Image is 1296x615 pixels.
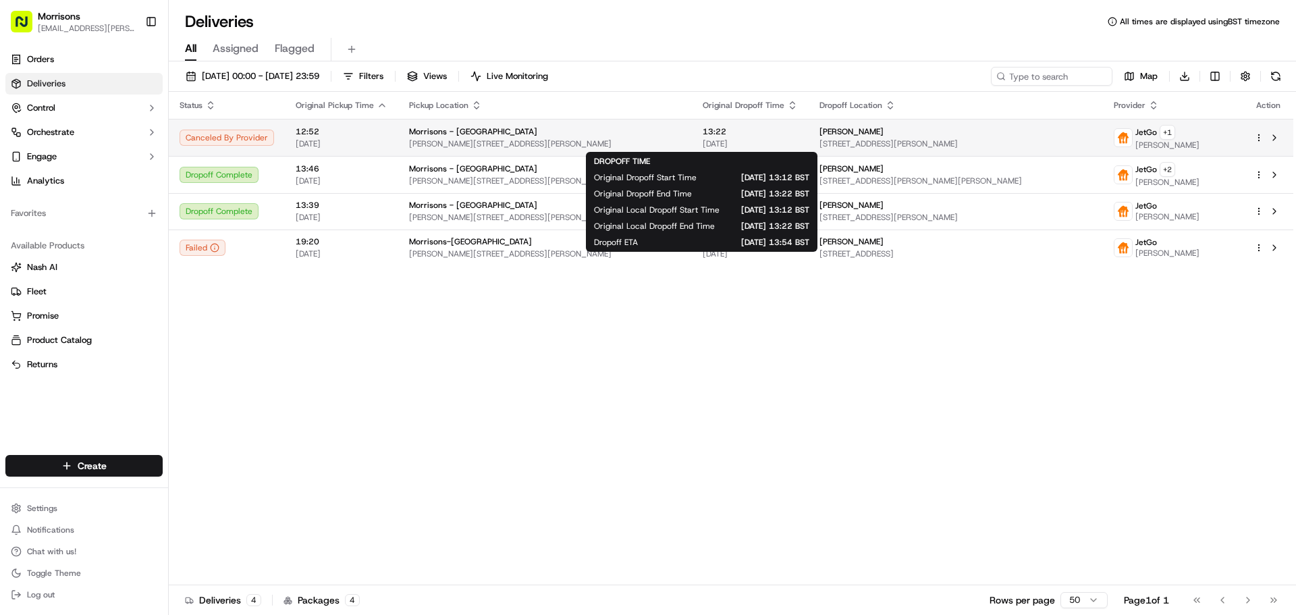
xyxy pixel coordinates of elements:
[1124,593,1169,607] div: Page 1 of 1
[819,248,1091,259] span: [STREET_ADDRESS]
[359,70,383,82] span: Filters
[819,100,882,111] span: Dropoff Location
[27,78,65,90] span: Deliveries
[594,156,650,167] span: DROPOFF TIME
[423,70,447,82] span: Views
[27,589,55,600] span: Log out
[819,126,884,137] span: [PERSON_NAME]
[296,236,387,247] span: 19:20
[38,23,134,34] span: [EMAIL_ADDRESS][PERSON_NAME][DOMAIN_NAME]
[703,248,798,259] span: [DATE]
[1114,100,1145,111] span: Provider
[819,212,1091,223] span: [STREET_ADDRESS][PERSON_NAME]
[409,176,681,186] span: [PERSON_NAME][STREET_ADDRESS][PERSON_NAME]
[5,305,163,327] button: Promise
[5,146,163,167] button: Engage
[8,190,109,215] a: 📗Knowledge Base
[409,236,532,247] span: Morrisons-[GEOGRAPHIC_DATA]
[27,196,103,209] span: Knowledge Base
[78,459,107,473] span: Create
[5,73,163,95] a: Deliveries
[1114,166,1132,184] img: justeat_logo.png
[409,212,681,223] span: [PERSON_NAME][STREET_ADDRESS][PERSON_NAME]
[114,197,125,208] div: 💻
[296,126,387,137] span: 12:52
[11,310,157,322] a: Promise
[1266,67,1285,86] button: Refresh
[713,188,809,199] span: [DATE] 13:22 BST
[409,163,537,174] span: Morrisons - [GEOGRAPHIC_DATA]
[5,281,163,302] button: Fleet
[703,138,798,149] span: [DATE]
[109,190,222,215] a: 💻API Documentation
[5,354,163,375] button: Returns
[401,67,453,86] button: Views
[296,200,387,211] span: 13:39
[11,358,157,371] a: Returns
[1135,211,1199,222] span: [PERSON_NAME]
[27,568,81,579] span: Toggle Theme
[11,334,157,346] a: Product Catalog
[819,236,884,247] span: [PERSON_NAME]
[13,54,246,76] p: Welcome 👋
[5,5,140,38] button: Morrisons[EMAIL_ADDRESS][PERSON_NAME][DOMAIN_NAME]
[13,14,40,41] img: Nash
[180,67,325,86] button: [DATE] 00:00 - [DATE] 23:59
[5,585,163,604] button: Log out
[46,129,221,142] div: Start new chat
[27,286,47,298] span: Fleet
[5,235,163,257] div: Available Products
[594,172,697,183] span: Original Dropoff Start Time
[27,126,74,138] span: Orchestrate
[95,228,163,239] a: Powered byPylon
[27,525,74,535] span: Notifications
[35,87,243,101] input: Got a question? Start typing here...
[27,175,64,187] span: Analytics
[5,122,163,143] button: Orchestrate
[5,203,163,224] div: Favorites
[1114,239,1132,257] img: justeat_logo.png
[5,97,163,119] button: Control
[594,237,638,248] span: Dropoff ETA
[703,100,784,111] span: Original Dropoff Time
[296,100,374,111] span: Original Pickup Time
[345,594,360,606] div: 4
[1114,129,1132,146] img: justeat_logo.png
[464,67,554,86] button: Live Monitoring
[5,455,163,477] button: Create
[741,205,809,215] span: [DATE] 13:12 BST
[5,499,163,518] button: Settings
[27,261,57,273] span: Nash AI
[819,176,1091,186] span: [STREET_ADDRESS][PERSON_NAME][PERSON_NAME]
[5,170,163,192] a: Analytics
[296,212,387,223] span: [DATE]
[819,200,884,211] span: [PERSON_NAME]
[38,9,80,23] span: Morrisons
[230,133,246,149] button: Start new chat
[46,142,171,153] div: We're available if you need us!
[1135,164,1157,175] span: JetGo
[11,286,157,298] a: Fleet
[594,205,720,215] span: Original Local Dropoff Start Time
[1120,16,1280,27] span: All times are displayed using BST timezone
[13,129,38,153] img: 1736555255976-a54dd68f-1ca7-489b-9aae-adbdc363a1c4
[703,126,798,137] span: 13:22
[27,102,55,114] span: Control
[185,11,254,32] h1: Deliveries
[5,49,163,70] a: Orders
[180,240,225,256] button: Failed
[1118,67,1164,86] button: Map
[27,546,76,557] span: Chat with us!
[990,593,1055,607] p: Rows per page
[1135,177,1199,188] span: [PERSON_NAME]
[180,100,202,111] span: Status
[337,67,389,86] button: Filters
[1135,200,1157,211] span: JetGo
[1254,100,1282,111] div: Action
[27,151,57,163] span: Engage
[296,176,387,186] span: [DATE]
[5,520,163,539] button: Notifications
[1135,237,1157,248] span: JetGo
[991,67,1112,86] input: Type to search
